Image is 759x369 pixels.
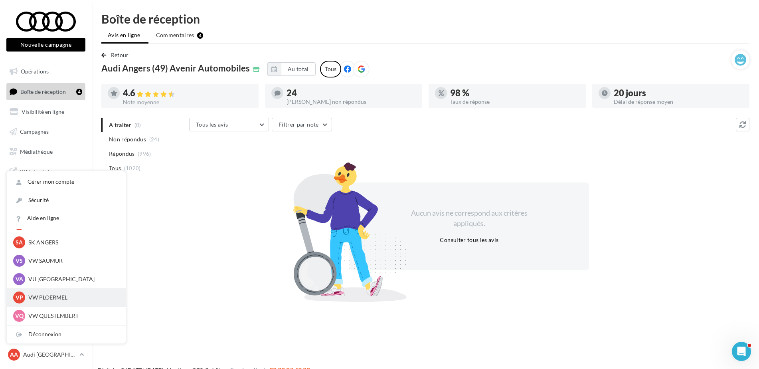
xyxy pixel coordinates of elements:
a: Aide en ligne [7,209,126,227]
div: Déconnexion [7,325,126,343]
p: VW PLOERMEL [28,294,116,302]
p: Audi [GEOGRAPHIC_DATA] [23,351,76,359]
span: Tous [109,164,121,172]
a: Opérations [5,63,87,80]
a: Gérer mon compte [7,173,126,191]
div: Boîte de réception [101,13,749,25]
a: Boîte de réception4 [5,83,87,100]
div: [PERSON_NAME] non répondus [287,99,416,105]
span: VA [16,275,23,283]
span: Commentaires [156,31,194,39]
a: AA Audi [GEOGRAPHIC_DATA] [6,347,85,362]
span: Répondus [109,150,135,158]
span: Médiathèque [20,148,53,155]
span: (1020) [124,165,141,171]
div: 4 [197,32,203,39]
a: Sécurité [7,191,126,209]
span: Tous les avis [196,121,228,128]
span: Campagnes [20,128,49,135]
span: Visibilité en ligne [22,108,64,115]
div: Délai de réponse moyen [614,99,743,105]
div: 20 jours [614,89,743,97]
div: Taux de réponse [450,99,579,105]
span: AA [10,351,18,359]
a: Visibilité en ligne [5,103,87,120]
button: Nouvelle campagne [6,38,85,52]
span: PLV et print personnalisable [20,166,82,183]
div: 98 % [450,89,579,97]
span: Audi Angers (49) Avenir Automobiles [101,64,250,73]
p: VW QUESTEMBERT [28,312,116,320]
button: Tous les avis [189,118,269,131]
span: Retour [111,52,129,58]
span: (24) [149,136,159,143]
span: VP [16,294,23,302]
button: Filtrer par note [272,118,332,131]
div: 4 [76,89,82,95]
button: Consulter tous les avis [437,235,502,245]
span: Opérations [21,68,49,75]
button: Au total [281,62,316,76]
a: PLV et print personnalisable [5,163,87,186]
div: 24 [287,89,416,97]
p: SK ANGERS [28,238,116,246]
p: VW SAUMUR [28,257,116,265]
span: Non répondus [109,135,146,143]
button: Au total [267,62,316,76]
span: VQ [15,312,24,320]
div: 4.6 [123,89,252,98]
span: SA [16,238,23,246]
div: Aucun avis ne correspond aux critères appliqués. [401,208,538,228]
a: Campagnes [5,123,87,140]
a: Médiathèque [5,143,87,160]
div: Note moyenne [123,99,252,105]
iframe: Intercom live chat [732,342,751,361]
span: Boîte de réception [20,88,66,95]
button: Retour [101,50,132,60]
div: Tous [320,61,341,77]
span: (996) [138,151,151,157]
p: VU [GEOGRAPHIC_DATA] [28,275,116,283]
span: VS [16,257,23,265]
